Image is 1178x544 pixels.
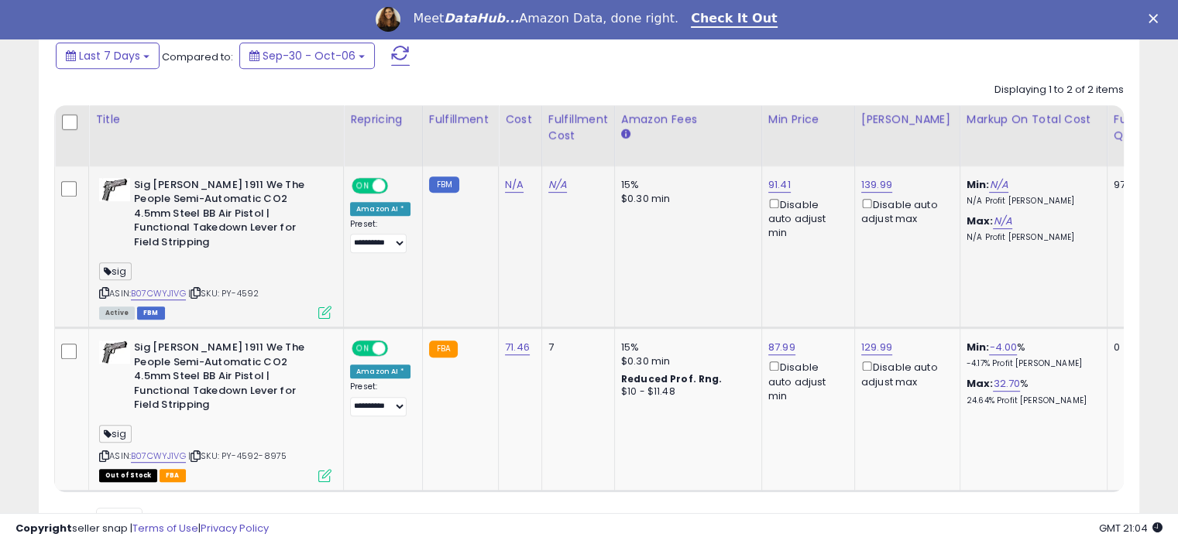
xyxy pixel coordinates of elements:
b: Max: [967,376,994,391]
div: Cost [505,111,535,128]
a: Privacy Policy [201,521,269,535]
a: 87.99 [768,340,795,355]
a: Terms of Use [132,521,198,535]
div: Amazon AI * [350,364,410,378]
span: sig [99,425,132,443]
div: 15% [621,178,750,192]
div: Fulfillment [429,111,492,128]
span: ON [353,342,373,355]
a: B07CWYJ1VG [131,450,186,463]
span: OFF [386,179,410,192]
span: FBM [137,306,165,320]
span: Sep-30 - Oct-06 [263,48,355,63]
div: Markup on Total Cost [967,111,1101,128]
p: 24.64% Profit [PERSON_NAME] [967,395,1095,406]
div: Preset: [350,381,410,416]
div: Title [95,111,337,128]
b: Min: [967,177,990,192]
div: % [967,340,1095,369]
div: ASIN: [99,340,331,480]
img: 41RPQQUq1JL._SL40_.jpg [99,178,130,201]
span: OFF [386,342,410,355]
b: Reduced Prof. Rng. [621,372,723,385]
span: Compared to: [162,50,233,64]
div: 97 [1114,178,1162,192]
a: 139.99 [861,177,892,193]
p: N/A Profit [PERSON_NAME] [967,232,1095,243]
button: Sep-30 - Oct-06 [239,43,375,69]
th: The percentage added to the cost of goods (COGS) that forms the calculator for Min & Max prices. [960,105,1107,166]
span: | SKU: PY-4592 [188,287,259,299]
div: 7 [548,340,603,354]
b: Min: [967,340,990,354]
a: N/A [993,214,1011,229]
div: $0.30 min [621,354,750,368]
div: 15% [621,340,750,354]
div: [PERSON_NAME] [861,111,953,128]
div: Disable auto adjust max [861,358,948,388]
button: Last 7 Days [56,43,160,69]
span: sig [99,262,132,280]
div: Disable auto adjust min [768,196,843,241]
a: N/A [989,177,1008,193]
div: ASIN: [99,178,331,317]
div: Fulfillment Cost [548,111,608,144]
b: Max: [967,214,994,228]
a: 32.70 [993,376,1020,392]
span: Last 7 Days [79,48,140,63]
a: 91.41 [768,177,791,193]
a: 129.99 [861,340,892,355]
a: 71.46 [505,340,530,355]
div: 0 [1114,340,1162,354]
div: seller snap | | [15,522,269,536]
b: Sig [PERSON_NAME] 1911 We The People Semi-Automatic CO2 4.5mm Steel BB Air Pistol | Functional Ta... [134,340,322,416]
div: % [967,377,1095,405]
div: $0.30 min [621,192,750,206]
a: N/A [505,177,524,193]
small: FBA [429,340,458,358]
a: N/A [548,177,567,193]
div: Fulfillable Quantity [1114,111,1167,144]
div: Amazon AI * [350,202,410,216]
a: B07CWYJ1VG [131,287,186,300]
span: Show: entries [66,512,177,527]
p: -4.17% Profit [PERSON_NAME] [967,358,1095,369]
strong: Copyright [15,521,72,535]
small: Amazon Fees. [621,128,630,142]
div: Amazon Fees [621,111,755,128]
span: | SKU: PY-4592-8975 [188,450,287,462]
span: FBA [160,469,186,482]
div: Displaying 1 to 2 of 2 items [994,83,1124,98]
div: Preset: [350,219,410,254]
span: All listings that are currently out of stock and unavailable for purchase on Amazon [99,469,157,482]
div: Disable auto adjust max [861,196,948,226]
p: N/A Profit [PERSON_NAME] [967,196,1095,207]
div: Disable auto adjust min [768,358,843,403]
small: FBM [429,176,459,193]
i: DataHub... [444,11,519,26]
img: Profile image for Georgie [376,7,400,32]
span: 2025-10-14 21:04 GMT [1099,521,1163,535]
div: Min Price [768,111,848,128]
a: Check It Out [691,11,778,28]
div: Repricing [350,111,416,128]
div: Close [1149,14,1164,23]
span: ON [353,179,373,192]
span: All listings currently available for purchase on Amazon [99,306,135,320]
b: Sig [PERSON_NAME] 1911 We The People Semi-Automatic CO2 4.5mm Steel BB Air Pistol | Functional Ta... [134,178,322,254]
a: -4.00 [989,340,1017,355]
div: $10 - $11.48 [621,385,750,399]
img: 41RPQQUq1JL._SL40_.jpg [99,340,130,364]
div: Meet Amazon Data, done right. [413,11,678,26]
